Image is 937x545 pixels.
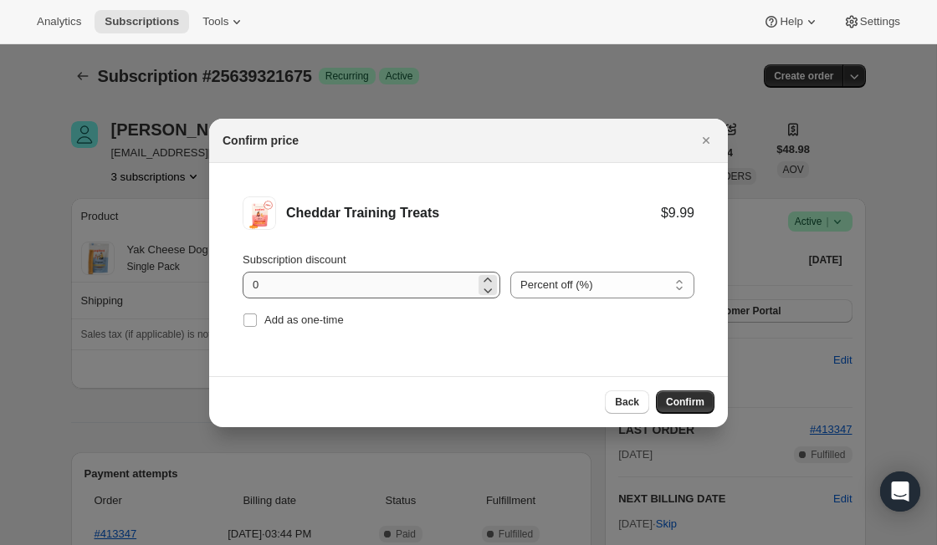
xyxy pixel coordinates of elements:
img: Cheddar Training Treats [243,196,276,230]
span: Help [780,15,802,28]
h2: Confirm price [223,132,299,149]
div: Cheddar Training Treats [286,205,661,222]
span: Add as one-time [264,313,344,326]
button: Help [753,10,829,33]
span: Settings [860,15,900,28]
span: Subscription discount [243,253,346,266]
button: Close [694,129,718,152]
div: $9.99 [661,205,694,222]
span: Tools [202,15,228,28]
span: Analytics [37,15,81,28]
button: Subscriptions [95,10,189,33]
button: Analytics [27,10,91,33]
button: Confirm [656,390,714,414]
span: Confirm [666,395,704,409]
span: Subscriptions [105,15,179,28]
div: Open Intercom Messenger [880,471,920,512]
button: Settings [833,10,910,33]
button: Tools [192,10,255,33]
button: Back [605,390,649,414]
span: Back [615,395,639,409]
